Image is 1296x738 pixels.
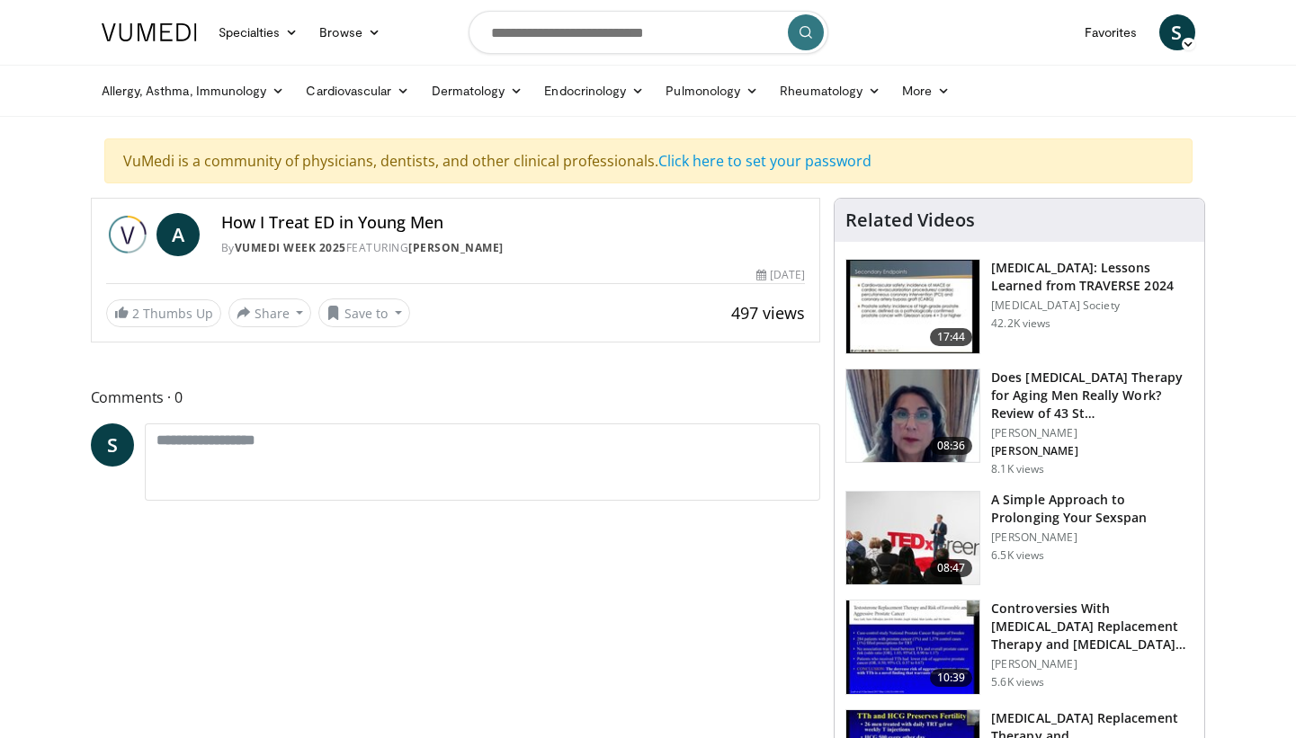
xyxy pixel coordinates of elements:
a: Dermatology [421,73,534,109]
p: [PERSON_NAME] [991,530,1193,545]
a: Specialties [208,14,309,50]
a: More [891,73,961,109]
img: 1317c62a-2f0d-4360-bee0-b1bff80fed3c.150x105_q85_crop-smart_upscale.jpg [846,260,979,353]
span: 2 [132,305,139,322]
a: 2 Thumbs Up [106,299,221,327]
a: 08:36 Does [MEDICAL_DATA] Therapy for Aging Men Really Work? Review of 43 St… [PERSON_NAME] [PERS... [845,369,1193,476]
a: Favorites [1074,14,1149,50]
a: Vumedi Week 2025 [235,240,346,255]
a: Click here to set your password [658,151,871,171]
span: 17:44 [930,328,973,346]
a: Allergy, Asthma, Immunology [91,73,296,109]
img: Vumedi Week 2025 [106,213,149,256]
a: 08:47 A Simple Approach to Prolonging Your Sexspan [PERSON_NAME] 6.5K views [845,491,1193,586]
a: 10:39 Controversies With [MEDICAL_DATA] Replacement Therapy and [MEDICAL_DATA] Can… [PERSON_NAME]... [845,600,1193,695]
button: Share [228,298,312,327]
img: 4d4bce34-7cbb-4531-8d0c-5308a71d9d6c.150x105_q85_crop-smart_upscale.jpg [846,369,979,463]
h3: [MEDICAL_DATA]: Lessons Learned from TRAVERSE 2024 [991,259,1193,295]
span: 08:36 [930,437,973,455]
span: 497 views [731,302,805,324]
p: [PERSON_NAME] [991,444,1193,458]
h3: Does [MEDICAL_DATA] Therapy for Aging Men Really Work? Review of 43 St… [991,369,1193,422]
p: 42.2K views [991,316,1050,331]
div: [DATE] [756,267,805,283]
a: Rheumatology [769,73,891,109]
button: Save to [318,298,410,327]
a: S [1159,14,1195,50]
p: 6.5K views [991,548,1044,563]
a: A [156,213,200,256]
a: Cardiovascular [295,73,420,109]
h4: How I Treat ED in Young Men [221,213,806,233]
span: Comments 0 [91,386,821,409]
a: 17:44 [MEDICAL_DATA]: Lessons Learned from TRAVERSE 2024 [MEDICAL_DATA] Society 42.2K views [845,259,1193,354]
a: S [91,423,134,467]
a: Browse [308,14,391,50]
span: 10:39 [930,669,973,687]
a: Endocrinology [533,73,655,109]
p: 5.6K views [991,675,1044,689]
img: VuMedi Logo [102,23,197,41]
p: [PERSON_NAME] [991,657,1193,671]
h3: Controversies With [MEDICAL_DATA] Replacement Therapy and [MEDICAL_DATA] Can… [991,600,1193,654]
img: 418933e4-fe1c-4c2e-be56-3ce3ec8efa3b.150x105_q85_crop-smart_upscale.jpg [846,600,979,694]
div: VuMedi is a community of physicians, dentists, and other clinical professionals. [104,138,1193,183]
h3: A Simple Approach to Prolonging Your Sexspan [991,491,1193,527]
p: 8.1K views [991,462,1044,476]
img: c4bd4661-e278-4c34-863c-57c104f39734.150x105_q85_crop-smart_upscale.jpg [846,492,979,585]
p: [MEDICAL_DATA] Society [991,298,1193,313]
span: 08:47 [930,559,973,577]
a: Pulmonology [655,73,769,109]
h4: Related Videos [845,209,975,231]
a: [PERSON_NAME] [408,240,504,255]
input: Search topics, interventions [469,11,828,54]
p: [PERSON_NAME] [991,426,1193,440]
div: By FEATURING [221,240,806,256]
